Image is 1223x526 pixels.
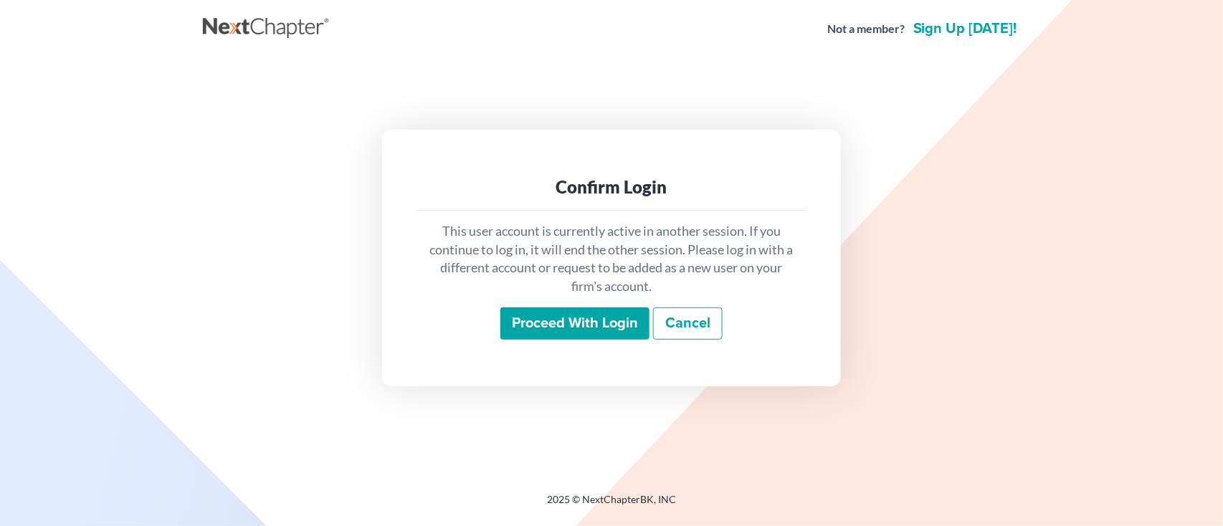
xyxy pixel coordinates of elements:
[910,21,1020,36] a: Sign up [DATE]!
[653,307,723,340] a: Cancel
[500,307,649,340] input: Proceed with login
[827,21,905,37] strong: Not a member?
[428,176,795,199] div: Confirm Login
[203,492,1020,518] div: 2025 © NextChapterBK, INC
[428,222,795,296] p: This user account is currently active in another session. If you continue to log in, it will end ...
